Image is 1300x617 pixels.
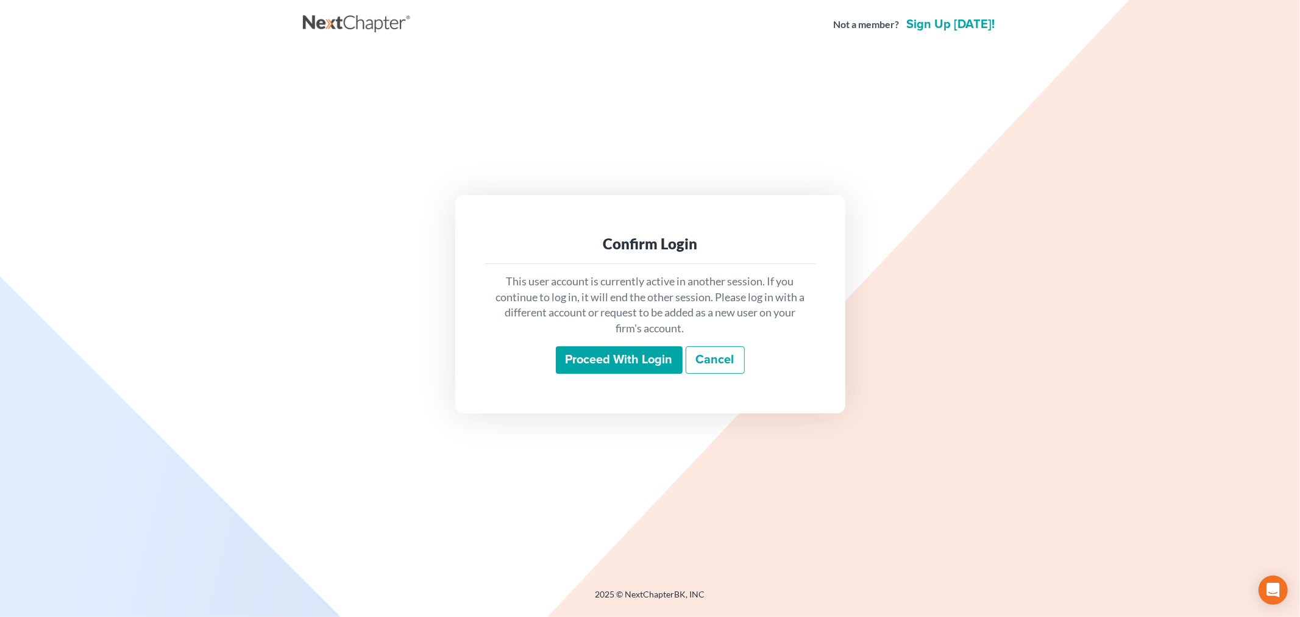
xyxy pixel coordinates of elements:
[556,346,683,374] input: Proceed with login
[1259,576,1288,605] div: Open Intercom Messenger
[494,234,806,254] div: Confirm Login
[834,18,900,32] strong: Not a member?
[303,588,998,610] div: 2025 © NextChapterBK, INC
[686,346,745,374] a: Cancel
[494,274,806,337] p: This user account is currently active in another session. If you continue to log in, it will end ...
[904,18,998,30] a: Sign up [DATE]!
